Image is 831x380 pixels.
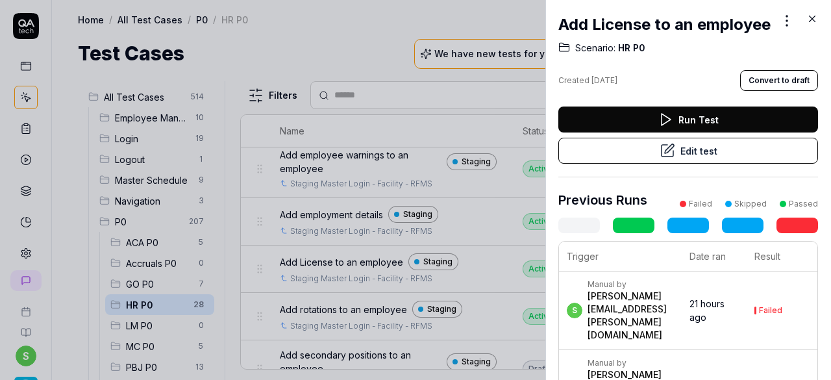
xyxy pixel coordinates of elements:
button: Edit test [558,138,818,164]
span: HR P0 [615,42,645,55]
span: s [567,303,582,318]
div: Passed [789,198,818,210]
th: Result [747,242,817,272]
div: Skipped [734,198,767,210]
button: Convert to draft [740,70,818,91]
time: 21 hours ago [689,298,725,323]
button: Run Test [558,107,818,133]
span: Scenario: [575,42,615,55]
div: [PERSON_NAME][EMAIL_ADDRESS][PERSON_NAME][DOMAIN_NAME] [588,290,676,342]
th: Trigger [559,242,682,272]
div: Created [558,75,617,86]
h3: Previous Runs [558,190,647,210]
div: Manual by [588,358,676,368]
time: [DATE] [591,75,617,85]
h2: Add License to an employee [558,13,771,36]
th: Date ran [682,242,747,272]
div: Failed [689,198,712,210]
div: Failed [759,307,782,314]
div: Manual by [588,279,676,290]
